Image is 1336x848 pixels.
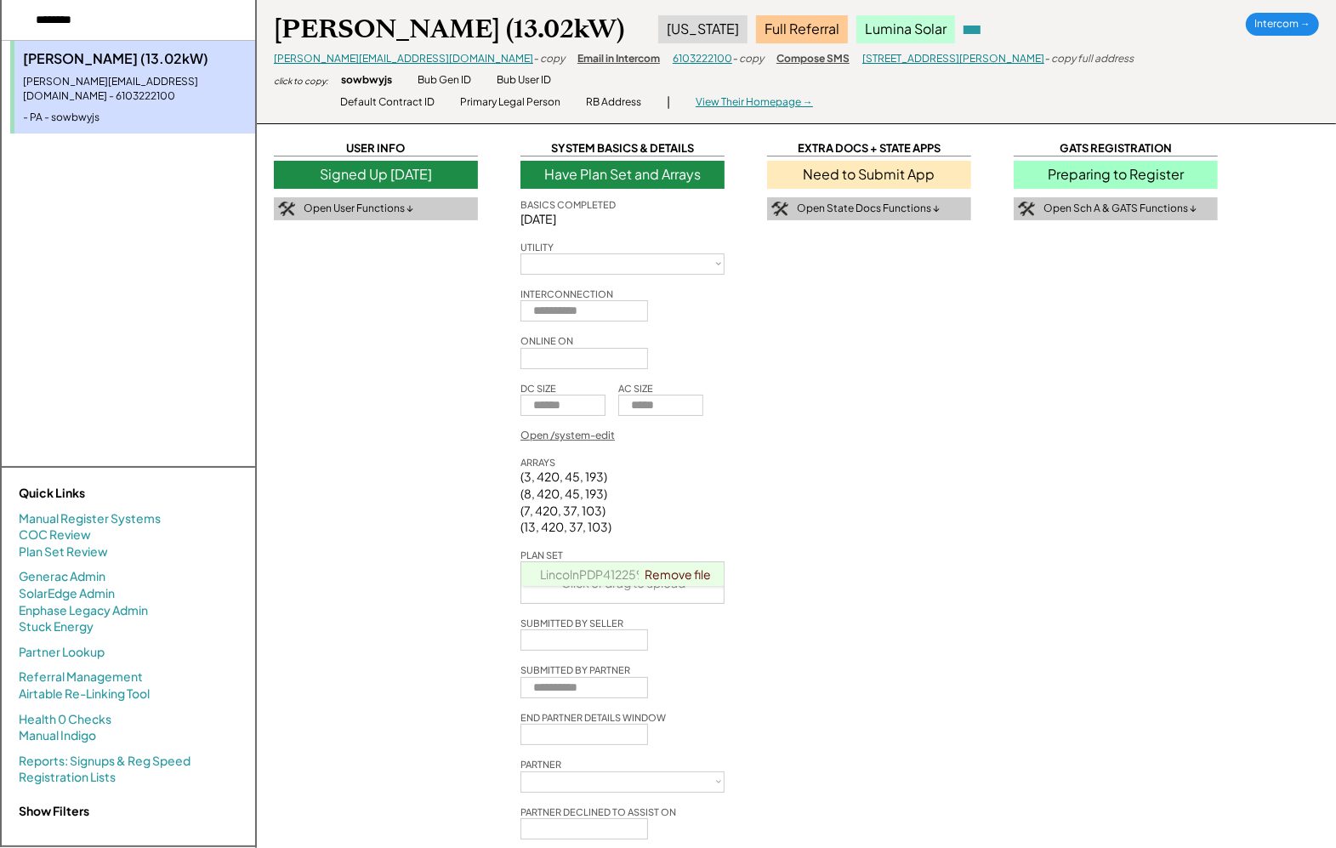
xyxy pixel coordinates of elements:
a: Registration Lists [19,769,116,786]
a: Generac Admin [19,568,105,585]
div: Lumina Solar [856,15,955,43]
div: USER INFO [274,140,478,157]
div: Bub Gen ID [418,73,471,88]
div: Open Sch A & GATS Functions ↓ [1043,202,1197,216]
img: tool-icon.png [771,202,788,217]
div: [PERSON_NAME] (13.02kW) [23,49,247,68]
div: [US_STATE] [658,15,748,43]
div: RB Address [586,95,641,110]
div: Quick Links [19,485,189,502]
div: Need to Submit App [767,161,971,188]
div: [PERSON_NAME][EMAIL_ADDRESS][DOMAIN_NAME] - 6103222100 [23,75,247,104]
div: Preparing to Register [1014,161,1218,188]
div: (3, 420, 45, 193) (8, 420, 45, 193) (7, 420, 37, 103) (13, 420, 37, 103) [520,469,611,535]
a: 6103222100 [673,52,732,65]
div: | [667,94,670,111]
div: PARTNER DECLINED TO ASSIST ON [520,805,676,818]
div: GATS REGISTRATION [1014,140,1218,157]
strong: Show Filters [19,803,89,818]
div: click to copy: [274,75,328,87]
div: [DATE] [520,211,725,228]
div: INTERCONNECTION [520,287,613,300]
div: AC SIZE [618,382,653,395]
div: END PARTNER DETAILS WINDOW [520,711,666,724]
div: SUBMITTED BY SELLER [520,617,623,629]
div: PARTNER [520,758,561,771]
div: EXTRA DOCS + STATE APPS [767,140,971,157]
a: Plan Set Review [19,544,108,561]
a: Manual Register Systems [19,510,161,527]
div: - PA - sowbwyjs [23,111,247,125]
div: PLAN SET [520,549,563,561]
div: Open User Functions ↓ [304,202,413,216]
div: - copy [533,52,565,66]
div: ONLINE ON [520,334,573,347]
div: SYSTEM BASICS & DETAILS [520,140,725,157]
div: Have Plan Set and Arrays [520,161,725,188]
div: sowbwyjs [341,73,392,88]
div: Default Contract ID [340,95,435,110]
div: Full Referral [756,15,848,43]
a: SolarEdge Admin [19,585,115,602]
a: Reports: Signups & Reg Speed [19,753,190,770]
a: COC Review [19,526,91,544]
div: SUBMITTED BY PARTNER [520,663,630,676]
a: Manual Indigo [19,727,96,744]
a: LincolnPDP41225%20IFC.pdf [540,566,707,582]
div: Bub User ID [497,73,551,88]
div: Email in Intercom [577,52,660,66]
a: Remove file [639,562,717,586]
div: Intercom → [1246,13,1319,36]
img: tool-icon.png [1018,202,1035,217]
div: [PERSON_NAME] (13.02kW) [274,13,624,46]
a: [STREET_ADDRESS][PERSON_NAME] [862,52,1044,65]
div: BASICS COMPLETED [520,198,616,211]
div: View Their Homepage → [696,95,813,110]
div: Primary Legal Person [460,95,560,110]
a: Partner Lookup [19,644,105,661]
a: Referral Management [19,669,143,686]
div: - copy [732,52,764,66]
a: Stuck Energy [19,618,94,635]
a: Enphase Legacy Admin [19,602,148,619]
a: Health 0 Checks [19,711,111,728]
a: [PERSON_NAME][EMAIL_ADDRESS][DOMAIN_NAME] [274,52,533,65]
div: Open State Docs Functions ↓ [797,202,940,216]
div: ARRAYS [520,456,555,469]
a: Airtable Re-Linking Tool [19,686,150,703]
div: Open /system-edit [520,429,615,443]
div: Compose SMS [776,52,850,66]
div: Signed Up [DATE] [274,161,478,188]
div: DC SIZE [520,382,556,395]
div: - copy full address [1044,52,1134,66]
img: tool-icon.png [278,202,295,217]
div: UTILITY [520,241,554,253]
